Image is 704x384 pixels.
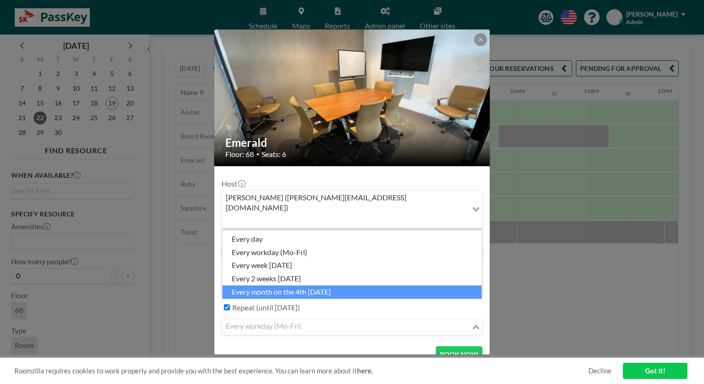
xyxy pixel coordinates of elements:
[214,22,491,174] img: 537.gif
[357,367,373,375] a: here.
[436,346,482,362] button: BOOK NOW
[223,246,482,259] li: every workday (Mo-Fri)
[14,367,588,375] span: Roomzilla requires cookies to work properly and provide you with the best experience. You can lea...
[223,233,482,246] li: every day
[223,259,482,272] li: every week [DATE]
[224,192,466,213] span: [PERSON_NAME] ([PERSON_NAME][EMAIL_ADDRESS][DOMAIN_NAME])
[223,285,482,299] li: every month on the 4th [DATE]
[223,272,482,285] li: every 2 weeks [DATE]
[256,151,259,157] span: •
[623,363,687,379] a: Got it!
[222,179,245,188] label: Host
[223,215,467,227] input: Search for option
[225,150,254,159] span: Floor: 68
[223,321,470,333] input: Search for option
[225,136,480,150] h2: Emerald
[262,150,286,159] span: Seats: 6
[222,191,482,229] div: Search for option
[222,319,482,335] div: Search for option
[588,367,611,375] a: Decline
[232,303,300,312] label: Repeat (until [DATE])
